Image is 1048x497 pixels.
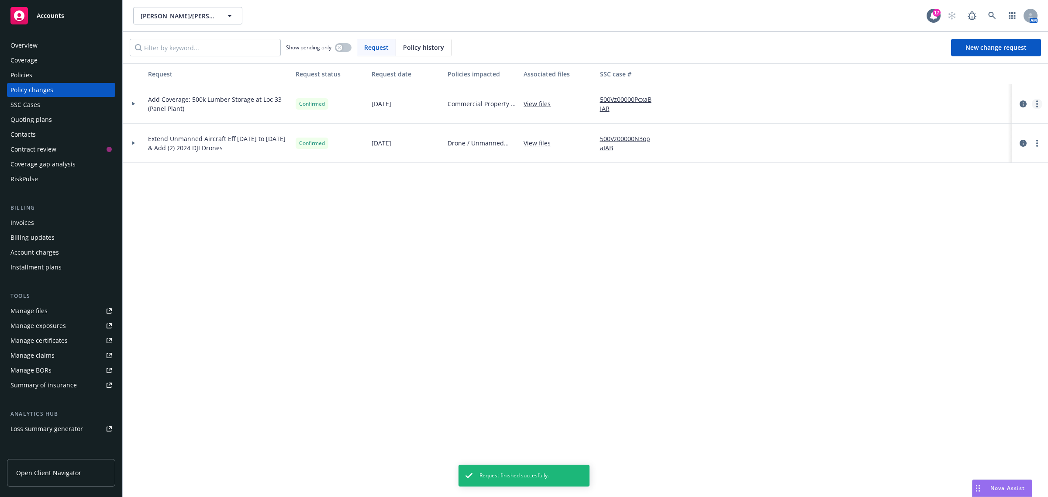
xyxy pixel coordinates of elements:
[286,44,331,51] span: Show pending only
[1003,7,1021,24] a: Switch app
[7,38,115,52] a: Overview
[1032,99,1042,109] a: more
[7,53,115,67] a: Coverage
[520,63,596,84] button: Associated files
[372,99,391,108] span: [DATE]
[7,319,115,333] a: Manage exposures
[448,99,517,108] span: Commercial Property - BOR Cleared Eff [DATE]
[10,334,68,348] div: Manage certificates
[1018,99,1028,109] a: circleInformation
[596,63,664,84] button: SSC case #
[148,134,289,152] span: Extend Unmanned Aircraft Eff [DATE] to [DATE] & Add (2) 2024 DJI Drones
[7,204,115,212] div: Billing
[990,484,1025,492] span: Nova Assist
[148,69,289,79] div: Request
[7,172,115,186] a: RiskPulse
[364,43,389,52] span: Request
[133,7,242,24] button: [PERSON_NAME]/[PERSON_NAME] Construction, Inc.
[951,39,1041,56] a: New change request
[983,7,1001,24] a: Search
[10,216,34,230] div: Invoices
[10,172,38,186] div: RiskPulse
[296,69,365,79] div: Request status
[10,231,55,245] div: Billing updates
[10,319,66,333] div: Manage exposures
[130,39,281,56] input: Filter by keyword...
[524,99,558,108] a: View files
[148,95,289,113] span: Add Coverage: 500k Lumber Storage at Loc 33 (Panel Plant)
[448,138,517,148] span: Drone / Unmanned Aerial Vehicles / Unmanned Aircraft Systems Liability - BOR Cleared [DATE]
[448,69,517,79] div: Policies impacted
[368,63,444,84] button: Request date
[10,363,52,377] div: Manage BORs
[10,157,76,171] div: Coverage gap analysis
[37,12,64,19] span: Accounts
[7,422,115,436] a: Loss summary generator
[479,472,549,480] span: Request finished succesfully.
[965,43,1027,52] span: New change request
[972,480,1032,497] button: Nova Assist
[7,113,115,127] a: Quoting plans
[10,422,83,436] div: Loss summary generator
[10,98,40,112] div: SSC Cases
[7,142,115,156] a: Contract review
[943,7,961,24] a: Start snowing
[10,245,59,259] div: Account charges
[10,349,55,362] div: Manage claims
[7,83,115,97] a: Policy changes
[10,260,62,274] div: Installment plans
[7,349,115,362] a: Manage claims
[7,304,115,318] a: Manage files
[299,100,325,108] span: Confirmed
[292,63,368,84] button: Request status
[963,7,981,24] a: Report a Bug
[123,124,145,163] div: Toggle Row Expanded
[524,138,558,148] a: View files
[10,113,52,127] div: Quoting plans
[10,68,32,82] div: Policies
[7,245,115,259] a: Account charges
[10,53,38,67] div: Coverage
[7,98,115,112] a: SSC Cases
[403,43,444,52] span: Policy history
[7,334,115,348] a: Manage certificates
[7,128,115,142] a: Contacts
[7,3,115,28] a: Accounts
[123,84,145,124] div: Toggle Row Expanded
[10,304,48,318] div: Manage files
[972,480,983,497] div: Drag to move
[299,139,325,147] span: Confirmed
[7,231,115,245] a: Billing updates
[444,63,520,84] button: Policies impacted
[10,38,38,52] div: Overview
[600,95,660,113] a: 500Vz00000PcxaBIAR
[7,157,115,171] a: Coverage gap analysis
[372,138,391,148] span: [DATE]
[524,69,593,79] div: Associated files
[1032,138,1042,148] a: more
[7,410,115,418] div: Analytics hub
[600,134,660,152] a: 500Vz00000N3opaIAB
[372,69,441,79] div: Request date
[1018,138,1028,148] a: circleInformation
[7,260,115,274] a: Installment plans
[10,142,56,156] div: Contract review
[7,363,115,377] a: Manage BORs
[10,378,77,392] div: Summary of insurance
[933,9,941,17] div: 17
[10,128,36,142] div: Contacts
[10,83,53,97] div: Policy changes
[7,68,115,82] a: Policies
[141,11,216,21] span: [PERSON_NAME]/[PERSON_NAME] Construction, Inc.
[600,69,660,79] div: SSC case #
[7,378,115,392] a: Summary of insurance
[145,63,292,84] button: Request
[7,292,115,300] div: Tools
[7,216,115,230] a: Invoices
[16,468,81,477] span: Open Client Navigator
